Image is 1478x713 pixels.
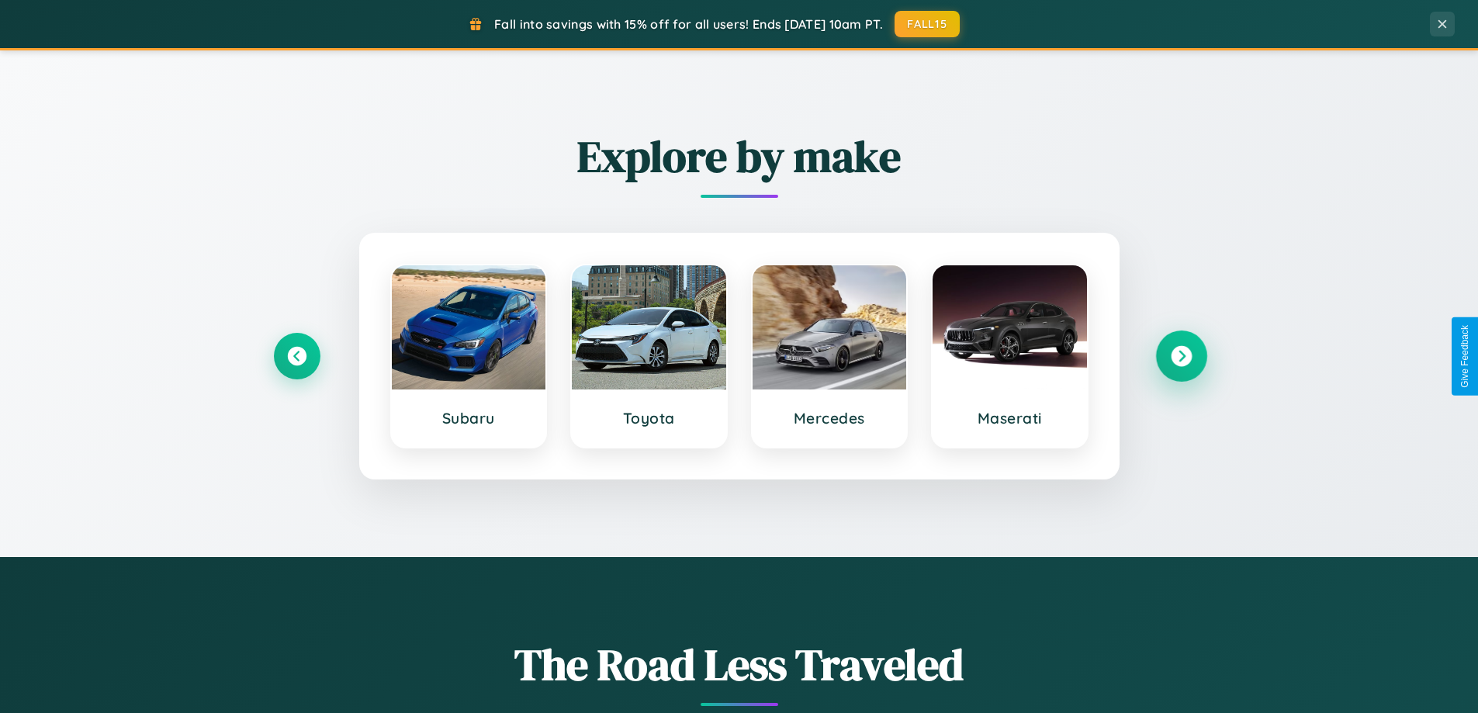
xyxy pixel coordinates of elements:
[948,409,1071,427] h3: Maserati
[895,11,960,37] button: FALL15
[274,635,1205,694] h1: The Road Less Traveled
[494,16,883,32] span: Fall into savings with 15% off for all users! Ends [DATE] 10am PT.
[274,126,1205,186] h2: Explore by make
[1459,325,1470,388] div: Give Feedback
[407,409,531,427] h3: Subaru
[587,409,711,427] h3: Toyota
[768,409,891,427] h3: Mercedes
